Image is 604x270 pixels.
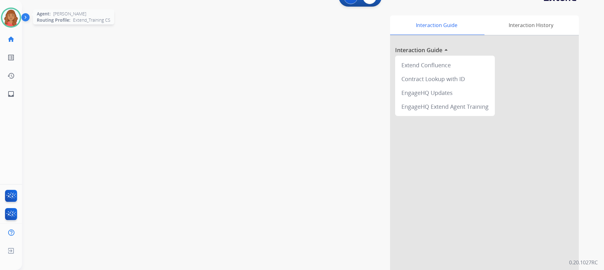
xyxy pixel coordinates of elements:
[390,15,483,35] div: Interaction Guide
[7,54,15,61] mat-icon: list_alt
[53,11,86,17] span: [PERSON_NAME]
[37,11,51,17] span: Agent:
[37,17,70,23] span: Routing Profile:
[569,259,598,266] p: 0.20.1027RC
[398,58,492,72] div: Extend Confluence
[398,86,492,100] div: EngageHQ Updates
[398,72,492,86] div: Contract Lookup with ID
[398,100,492,113] div: EngageHQ Extend Agent Training
[483,15,579,35] div: Interaction History
[7,36,15,43] mat-icon: home
[2,9,20,26] img: avatar
[7,90,15,98] mat-icon: inbox
[73,17,110,23] span: Extend_Training CS
[7,72,15,80] mat-icon: history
